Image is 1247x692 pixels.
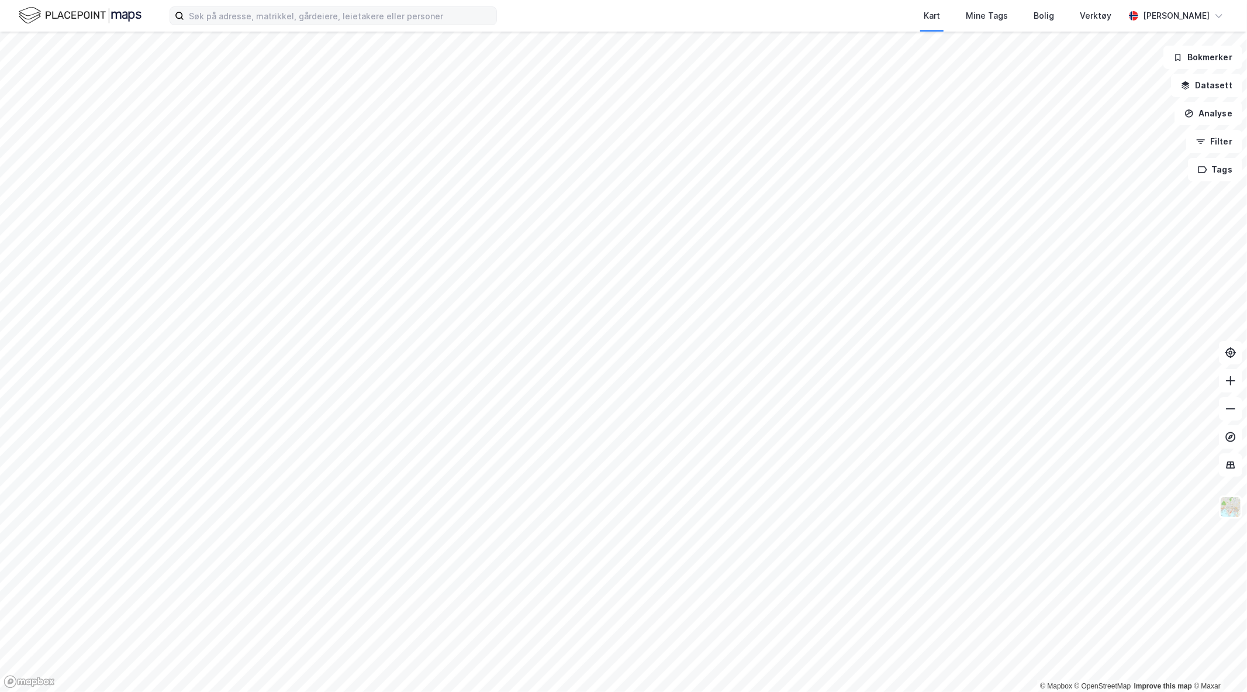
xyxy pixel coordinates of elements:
[1220,496,1242,518] img: Z
[1080,9,1111,23] div: Verktøy
[1188,158,1242,181] button: Tags
[1189,636,1247,692] iframe: Chat Widget
[1175,102,1242,125] button: Analyse
[1075,682,1131,690] a: OpenStreetMap
[1134,682,1192,690] a: Improve this map
[4,675,55,688] a: Mapbox homepage
[924,9,940,23] div: Kart
[1189,636,1247,692] div: Kontrollprogram for chat
[966,9,1008,23] div: Mine Tags
[184,7,496,25] input: Søk på adresse, matrikkel, gårdeiere, leietakere eller personer
[1171,74,1242,97] button: Datasett
[1034,9,1054,23] div: Bolig
[1186,130,1242,153] button: Filter
[1163,46,1242,69] button: Bokmerker
[1040,682,1072,690] a: Mapbox
[19,5,141,26] img: logo.f888ab2527a4732fd821a326f86c7f29.svg
[1143,9,1210,23] div: [PERSON_NAME]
